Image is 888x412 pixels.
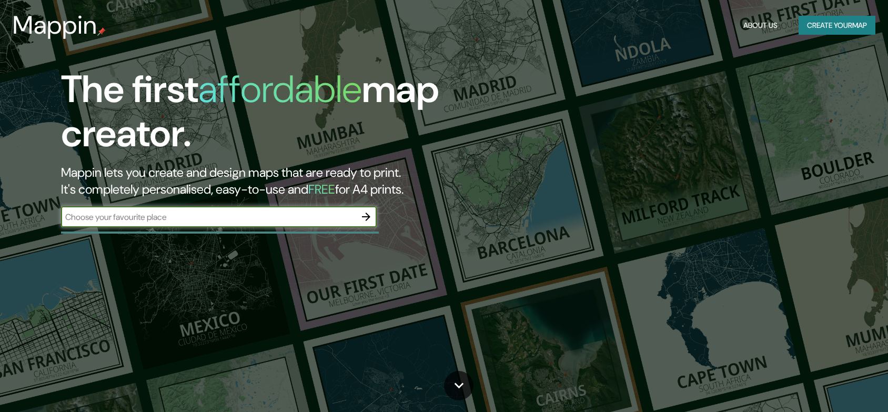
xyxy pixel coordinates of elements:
[61,211,356,223] input: Choose your favourite place
[13,11,97,40] h3: Mappin
[97,27,106,36] img: mappin-pin
[799,16,875,35] button: Create yourmap
[739,16,782,35] button: About Us
[198,65,362,114] h1: affordable
[61,67,505,164] h1: The first map creator.
[61,164,505,198] h2: Mappin lets you create and design maps that are ready to print. It's completely personalised, eas...
[308,181,335,197] h5: FREE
